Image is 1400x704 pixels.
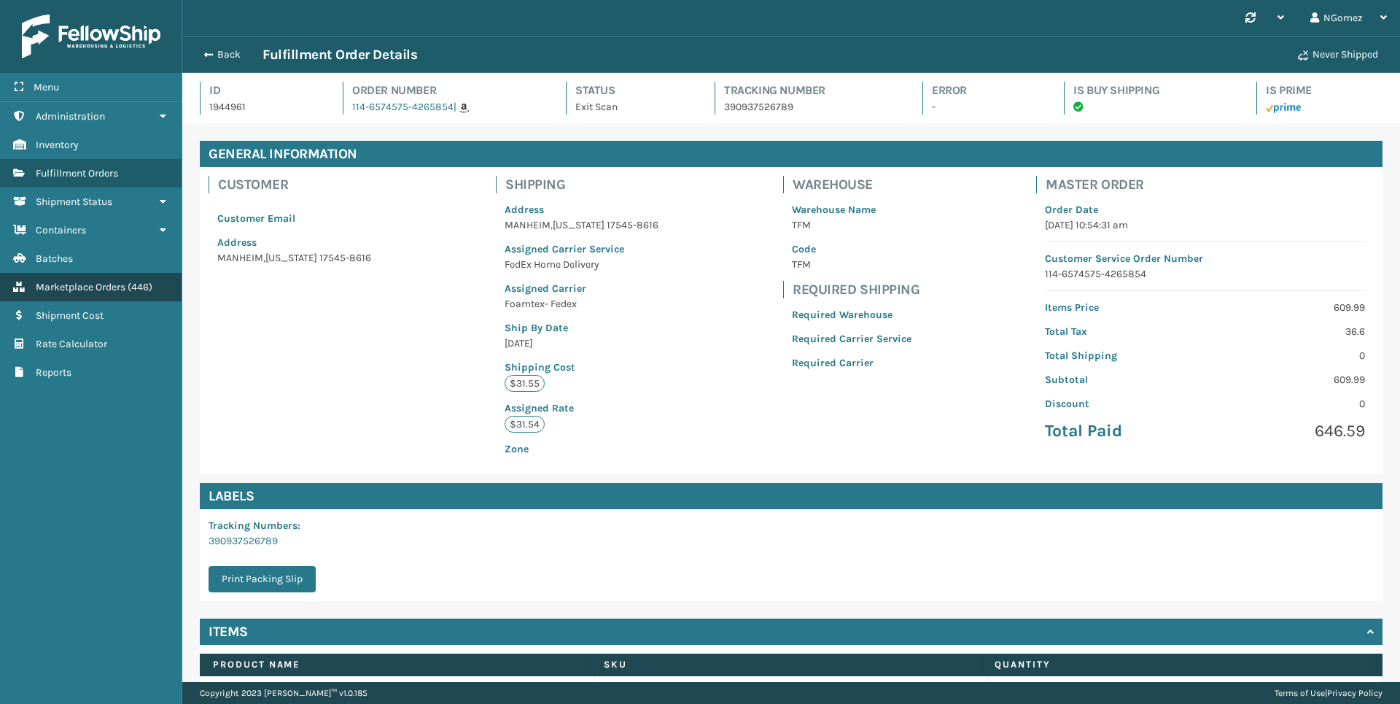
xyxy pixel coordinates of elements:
[505,176,667,193] h4: Shipping
[34,81,59,93] span: Menu
[505,360,658,375] p: Shipping Cost
[36,139,79,151] span: Inventory
[792,217,911,233] p: TFM
[607,219,658,231] span: 17545-8616
[793,176,920,193] h4: Warehouse
[1214,348,1365,363] p: 0
[217,236,257,249] span: Address
[1214,420,1365,442] p: 646.59
[352,101,454,113] a: 114-6574575-4265854
[505,257,658,272] p: FedEx Home Delivery
[505,241,658,257] p: Assigned Carrier Service
[1045,396,1196,411] p: Discount
[995,658,1358,671] label: Quantity
[1045,251,1365,266] p: Customer Service Order Number
[724,82,896,99] h4: Tracking Number
[36,366,71,379] span: Reports
[1045,202,1365,217] p: Order Date
[604,658,968,671] label: SKU
[1045,266,1365,282] p: 114-6574575-4265854
[319,252,371,264] span: 17545-8616
[932,99,1038,115] p: -
[1046,176,1374,193] h4: Master Order
[36,167,118,179] span: Fulfillment Orders
[36,110,105,123] span: Administration
[217,211,371,226] p: Customer Email
[209,519,300,532] span: Tracking Numbers :
[505,204,544,216] span: Address
[724,99,896,115] p: 390937526789
[36,196,112,208] span: Shipment Status
[1214,372,1365,387] p: 609.99
[209,535,278,547] a: 390937526789
[36,224,86,236] span: Containers
[792,257,911,272] p: TFM
[505,441,658,457] p: Zone
[36,281,125,293] span: Marketplace Orders
[932,82,1038,99] h4: Error
[1045,217,1365,233] p: [DATE] 10:54:31 am
[1275,682,1382,704] div: |
[265,252,317,264] span: [US_STATE]
[505,281,658,296] p: Assigned Carrier
[195,48,262,61] button: Back
[792,307,911,322] p: Required Warehouse
[505,320,658,336] p: Ship By Date
[217,252,263,264] span: MANHEIM
[551,219,553,231] span: ,
[218,176,380,193] h4: Customer
[36,252,73,265] span: Batches
[200,483,1382,509] h4: Labels
[213,658,577,671] label: Product Name
[1266,82,1382,99] h4: Is Prime
[505,336,658,351] p: [DATE]
[1045,372,1196,387] p: Subtotal
[200,682,367,704] p: Copyright 2023 [PERSON_NAME]™ v 1.0.185
[1045,348,1196,363] p: Total Shipping
[792,355,911,371] p: Required Carrier
[352,82,540,99] h4: Order Number
[36,338,107,350] span: Rate Calculator
[262,46,417,63] h3: Fulfillment Order Details
[200,141,1382,167] h4: General Information
[1327,688,1382,698] a: Privacy Policy
[209,99,316,115] p: 1944961
[209,566,316,592] button: Print Packing Slip
[793,281,920,298] h4: Required Shipping
[792,331,911,347] p: Required Carrier Service
[1214,396,1365,411] p: 0
[1045,420,1196,442] p: Total Paid
[792,202,911,217] p: Warehouse Name
[1073,82,1230,99] h4: Is Buy Shipping
[36,309,104,322] span: Shipment Cost
[209,623,248,641] h4: Items
[505,401,658,416] p: Assigned Rate
[454,101,469,113] a: |
[1045,324,1196,339] p: Total Tax
[1298,50,1308,61] i: Never Shipped
[505,416,545,433] p: $31.54
[505,375,545,392] p: $31.55
[575,99,688,115] p: Exit Scan
[792,241,911,257] p: Code
[1289,40,1387,69] button: Never Shipped
[22,15,160,58] img: logo
[1045,300,1196,315] p: Items Price
[128,281,152,293] span: ( 446 )
[575,82,688,99] h4: Status
[1214,300,1365,315] p: 609.99
[505,296,658,312] p: Foamtex- Fedex
[454,101,456,113] span: |
[1275,688,1325,698] a: Terms of Use
[209,82,316,99] h4: Id
[1214,324,1365,339] p: 36.6
[263,252,265,264] span: ,
[553,219,604,231] span: [US_STATE]
[505,219,551,231] span: MANHEIM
